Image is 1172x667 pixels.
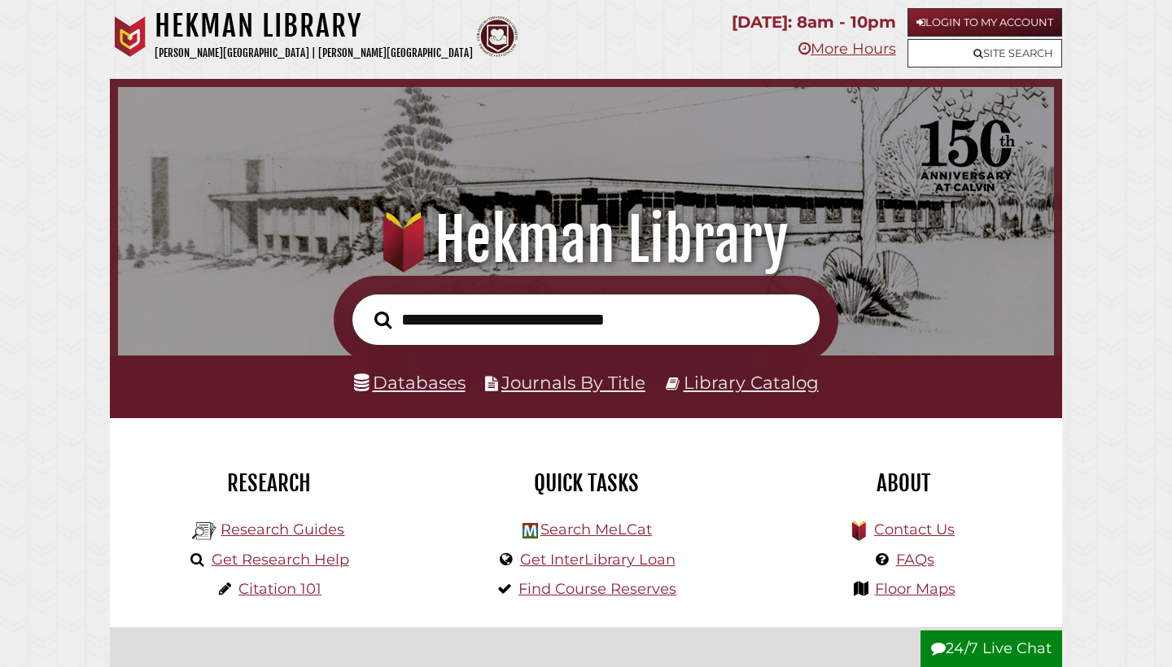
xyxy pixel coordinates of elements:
[122,469,415,497] h2: Research
[212,551,349,569] a: Get Research Help
[896,551,934,569] a: FAQs
[501,372,645,393] a: Journals By Title
[518,580,676,598] a: Find Course Reserves
[732,8,896,37] p: [DATE]: 8am - 10pm
[110,16,151,57] img: Calvin University
[374,310,391,329] i: Search
[520,551,676,569] a: Get InterLibrary Loan
[366,307,400,333] button: Search
[540,521,652,538] a: Search MeLCat
[757,469,1050,497] h2: About
[155,8,473,44] h1: Hekman Library
[907,8,1062,37] a: Login to My Account
[798,40,896,58] a: More Hours
[907,39,1062,68] a: Site Search
[192,519,216,543] img: Hekman Library Logo
[523,523,538,538] img: Hekman Library Logo
[684,372,819,393] a: Library Catalog
[874,521,955,538] a: Contact Us
[221,521,344,538] a: Research Guides
[875,580,956,598] a: Floor Maps
[155,44,473,63] p: [PERSON_NAME][GEOGRAPHIC_DATA] | [PERSON_NAME][GEOGRAPHIC_DATA]
[354,372,466,393] a: Databases
[238,580,321,598] a: Citation 101
[477,16,518,57] img: Calvin Theological Seminary
[136,204,1037,276] h1: Hekman Library
[439,469,732,497] h2: Quick Tasks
